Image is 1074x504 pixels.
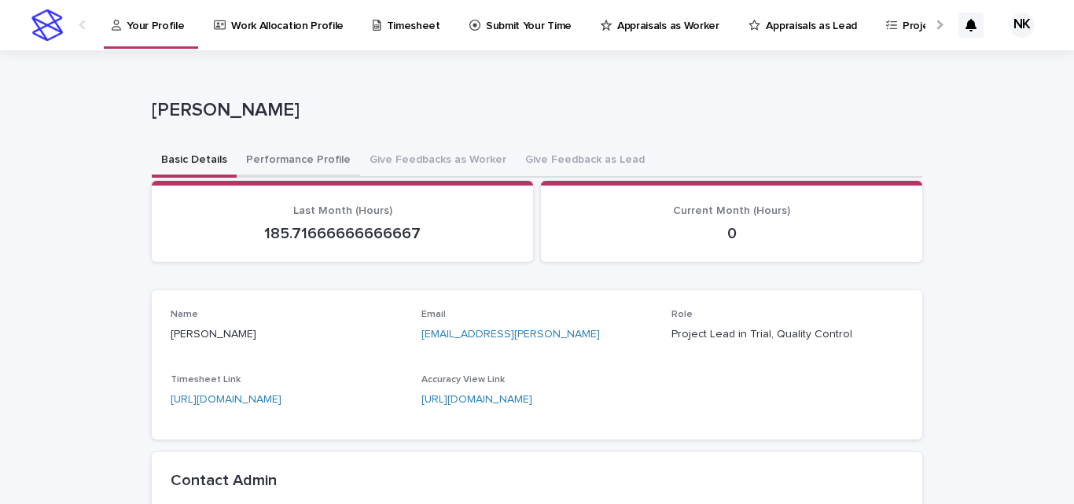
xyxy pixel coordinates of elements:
span: Accuracy View Link [421,375,505,384]
p: 0 [560,224,903,243]
button: Basic Details [152,145,237,178]
button: Performance Profile [237,145,360,178]
span: Name [171,310,198,319]
button: Give Feedback as Lead [516,145,654,178]
span: Last Month (Hours) [293,205,392,216]
h2: Contact Admin [171,471,903,490]
p: [PERSON_NAME] [152,99,916,122]
a: [URL][DOMAIN_NAME] [421,394,532,405]
p: 185.71666666666667 [171,224,514,243]
span: Timesheet Link [171,375,241,384]
span: Role [671,310,693,319]
p: [PERSON_NAME] [171,326,403,343]
img: stacker-logo-s-only.png [31,9,63,41]
p: Project Lead in Trial, Quality Control [671,326,903,343]
a: [EMAIL_ADDRESS][PERSON_NAME] [421,329,600,340]
div: NK [1010,13,1035,38]
span: Current Month (Hours) [673,205,790,216]
a: [URL][DOMAIN_NAME] [171,394,281,405]
span: Email [421,310,446,319]
button: Give Feedbacks as Worker [360,145,516,178]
